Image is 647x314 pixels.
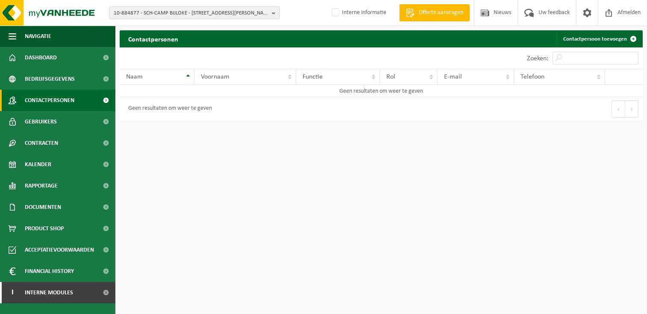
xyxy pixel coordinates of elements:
[25,111,57,132] span: Gebruikers
[120,85,643,97] td: Geen resultaten om weer te geven
[109,6,280,19] button: 10-884877 - SCH-CAMP BIJLOKE - [STREET_ADDRESS][PERSON_NAME]
[25,282,73,303] span: Interne modules
[612,100,625,117] button: Previous
[120,30,187,47] h2: Contactpersonen
[25,47,57,68] span: Dashboard
[114,7,268,20] span: 10-884877 - SCH-CAMP BIJLOKE - [STREET_ADDRESS][PERSON_NAME]
[25,218,64,239] span: Product Shop
[25,90,74,111] span: Contactpersonen
[399,4,470,21] a: Offerte aanvragen
[330,6,386,19] label: Interne informatie
[201,73,229,80] span: Voornaam
[25,26,51,47] span: Navigatie
[25,197,61,218] span: Documenten
[9,282,16,303] span: I
[124,101,212,117] div: Geen resultaten om weer te geven
[126,73,143,80] span: Naam
[625,100,638,117] button: Next
[25,154,51,175] span: Kalender
[417,9,465,17] span: Offerte aanvragen
[25,261,74,282] span: Financial History
[25,68,75,90] span: Bedrijfsgegevens
[521,73,544,80] span: Telefoon
[303,73,323,80] span: Functie
[25,175,58,197] span: Rapportage
[386,73,395,80] span: Rol
[444,73,462,80] span: E-mail
[25,132,58,154] span: Contracten
[556,30,642,47] a: Contactpersoon toevoegen
[25,239,94,261] span: Acceptatievoorwaarden
[527,55,548,62] label: Zoeken:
